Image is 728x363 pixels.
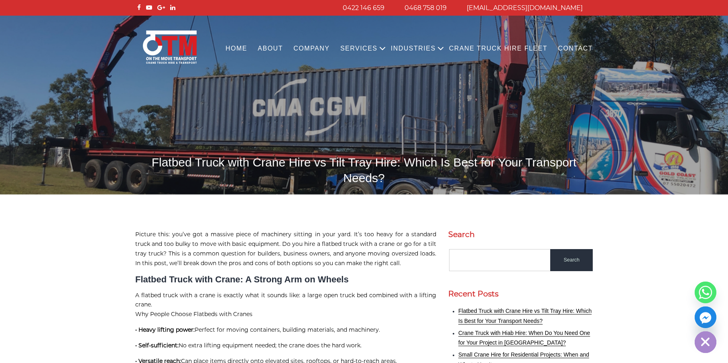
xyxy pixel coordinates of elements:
[335,38,383,60] a: Services
[550,249,593,271] input: Search
[252,38,288,60] a: About
[135,325,436,335] p: Perfect for moving containers, building materials, and machinery.
[448,289,593,298] h2: Recent Posts
[458,330,590,346] a: Crane Truck with Hiab Hire: When Do You Need One for Your Project in [GEOGRAPHIC_DATA]?
[135,326,195,333] strong: • Heavy lifting power:
[695,306,716,328] a: Facebook_Messenger
[405,4,447,12] a: 0468 758 019
[448,230,593,239] h2: Search
[135,342,179,349] strong: • Self-sufficient:
[220,38,252,60] a: Home
[135,341,436,351] p: No extra lifting equipment needed; the crane does the hard work.
[135,230,436,268] p: Picture this: you’ve got a massive piece of machinery sitting in your yard. It’s too heavy for a ...
[553,38,598,60] a: Contact
[444,38,553,60] a: Crane Truck Hire Fleet
[288,38,335,60] a: COMPANY
[135,154,593,186] h1: Flatbed Truck with Crane Hire vs Tilt Tray Hire: Which Is Best for Your Transport Needs?
[467,4,583,12] a: [EMAIL_ADDRESS][DOMAIN_NAME]
[135,274,349,284] strong: Flatbed Truck with Crane: A Strong Arm on Wheels
[141,30,198,65] img: Otmtransport
[135,291,436,319] p: A flatbed truck with a crane is exactly what it sounds like: a large open truck bed combined with...
[343,4,384,12] a: 0422 146 659
[386,38,441,60] a: Industries
[695,282,716,303] a: Whatsapp
[458,308,592,324] a: Flatbed Truck with Crane Hire vs Tilt Tray Hire: Which Is Best for Your Transport Needs?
